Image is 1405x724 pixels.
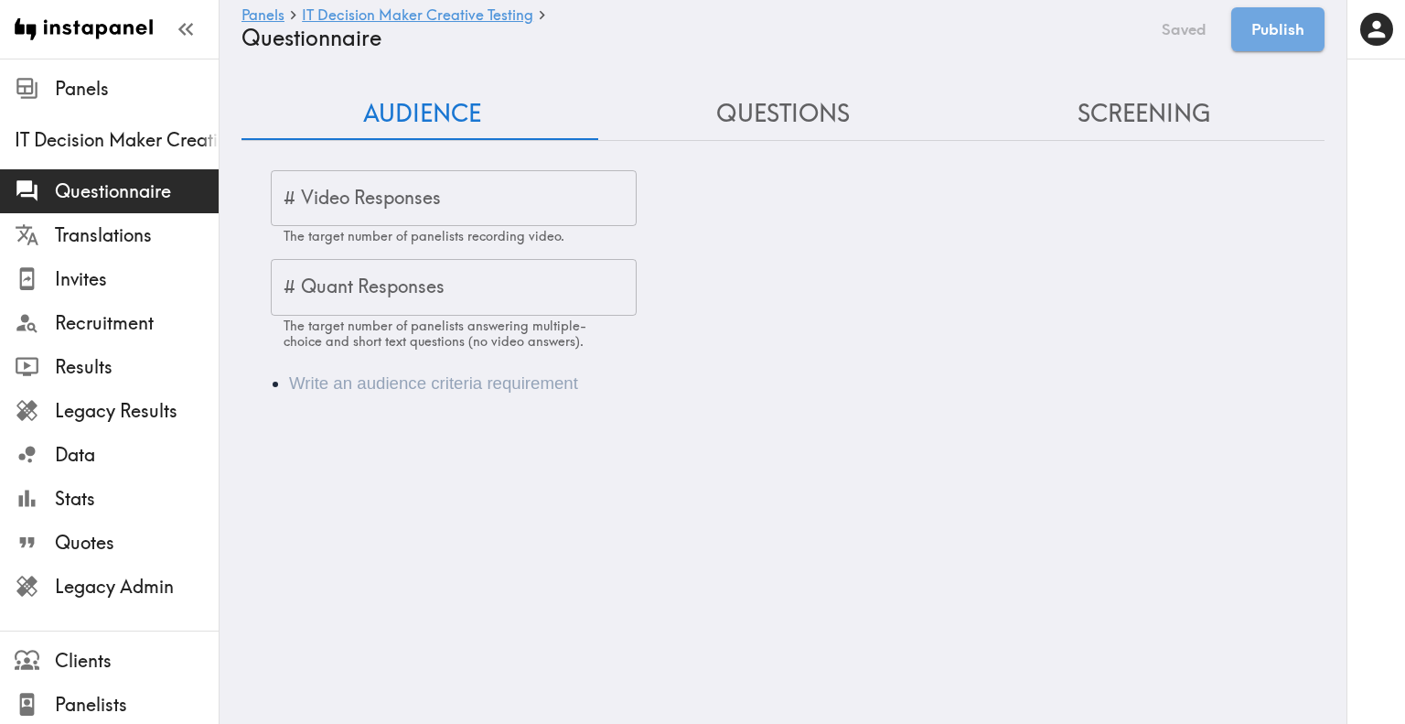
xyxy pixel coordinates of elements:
button: Questions [603,88,964,140]
button: Publish [1231,7,1325,51]
a: Panels [241,7,284,25]
button: Audience [241,88,603,140]
div: Audience [241,349,1325,418]
span: Legacy Admin [55,574,219,600]
span: Panels [55,76,219,102]
button: Screening [963,88,1325,140]
span: Clients [55,648,219,674]
span: Panelists [55,692,219,718]
span: Data [55,442,219,468]
span: The target number of panelists answering multiple-choice and short text questions (no video answe... [284,318,586,350]
span: Recruitment [55,310,219,336]
div: Questionnaire Audience/Questions/Screening Tab Navigation [241,88,1325,140]
h4: Questionnaire [241,25,1137,51]
span: IT Decision Maker Creative Testing [15,127,219,153]
span: Legacy Results [55,398,219,424]
span: Invites [55,266,219,292]
span: Quotes [55,530,219,556]
span: Questionnaire [55,178,219,204]
span: Translations [55,222,219,248]
a: IT Decision Maker Creative Testing [302,7,533,25]
span: Stats [55,486,219,512]
span: The target number of panelists recording video. [284,228,564,244]
span: Results [55,354,219,380]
